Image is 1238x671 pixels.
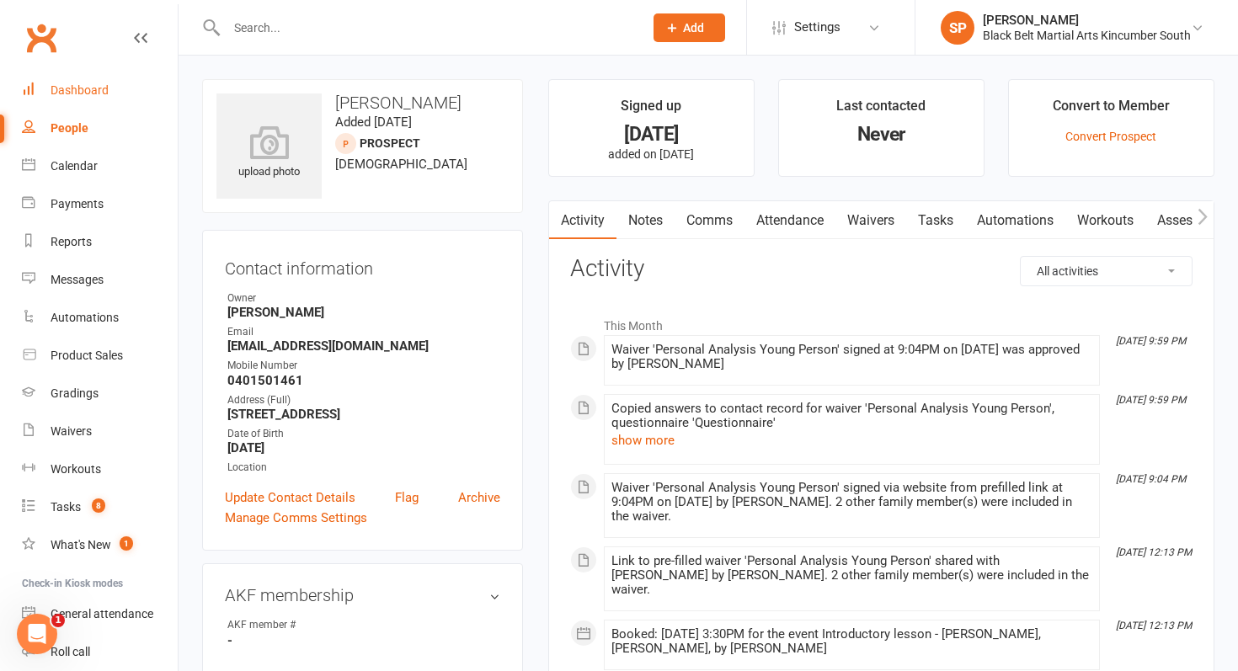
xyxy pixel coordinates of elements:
div: Product Sales [51,349,123,362]
a: Manage Comms Settings [225,508,367,528]
div: Gradings [51,386,99,400]
a: Waivers [835,201,906,240]
div: SP [941,11,974,45]
div: Dashboard [51,83,109,97]
a: Payments [22,185,178,223]
a: Convert Prospect [1065,130,1156,143]
div: Link to pre-filled waiver 'Personal Analysis Young Person' shared with [PERSON_NAME] by [PERSON_N... [611,554,1092,597]
strong: [DATE] [227,440,500,455]
div: Never [794,125,969,143]
button: Add [654,13,725,42]
a: Workouts [22,450,178,488]
a: Waivers [22,413,178,450]
a: Notes [616,201,675,240]
span: [DEMOGRAPHIC_DATA] [335,157,467,172]
a: Update Contact Details [225,487,355,508]
a: Automations [965,201,1065,240]
i: [DATE] 12:13 PM [1116,546,1192,558]
div: Payments [51,197,104,210]
strong: [STREET_ADDRESS] [227,407,500,422]
span: 1 [120,536,133,551]
i: [DATE] 12:13 PM [1116,620,1192,631]
div: What's New [51,538,111,551]
div: Location [227,460,500,476]
div: Workouts [51,462,101,476]
a: Reports [22,223,178,261]
span: 8 [92,498,105,513]
div: General attendance [51,607,153,620]
h3: [PERSON_NAME] [216,93,509,112]
a: Dashboard [22,72,178,109]
a: Messages [22,261,178,299]
div: Signed up [621,95,681,125]
i: [DATE] 9:59 PM [1116,335,1186,347]
div: Copied answers to contact record for waiver 'Personal Analysis Young Person', questionnaire 'Ques... [611,402,1092,430]
iframe: Intercom live chat [17,614,57,654]
div: Automations [51,311,119,324]
a: People [22,109,178,147]
div: Roll call [51,645,90,658]
button: show more [611,430,675,450]
h3: Contact information [225,253,500,278]
span: Add [683,21,704,35]
div: upload photo [216,125,322,181]
time: Added [DATE] [335,114,412,130]
a: Automations [22,299,178,337]
a: Archive [458,487,500,508]
li: This Month [570,308,1193,335]
a: Gradings [22,375,178,413]
a: What's New1 [22,526,178,564]
span: Settings [794,8,840,46]
a: Clubworx [20,17,62,59]
i: [DATE] 9:59 PM [1116,394,1186,406]
div: [PERSON_NAME] [983,13,1191,28]
a: Flag [395,487,419,508]
span: 1 [51,614,65,627]
strong: [PERSON_NAME] [227,305,500,320]
div: People [51,121,88,135]
div: Mobile Number [227,358,500,374]
div: Calendar [51,159,98,173]
a: General attendance kiosk mode [22,595,178,633]
a: Tasks [906,201,965,240]
a: Roll call [22,633,178,671]
div: Messages [51,273,104,286]
div: Booked: [DATE] 3:30PM for the event Introductory lesson - [PERSON_NAME], [PERSON_NAME], by [PERSO... [611,627,1092,656]
div: [DATE] [564,125,739,143]
div: Waiver 'Personal Analysis Young Person' signed via website from prefilled link at 9:04PM on [DATE... [611,481,1092,524]
p: added on [DATE] [564,147,739,161]
div: Black Belt Martial Arts Kincumber South [983,28,1191,43]
a: Calendar [22,147,178,185]
a: Product Sales [22,337,178,375]
h3: Activity [570,256,1193,282]
input: Search... [221,16,632,40]
div: AKF member # [227,617,366,633]
h3: AKF membership [225,586,500,604]
div: Date of Birth [227,426,500,442]
div: Tasks [51,500,81,514]
div: Convert to Member [1053,95,1170,125]
strong: - [227,633,500,648]
div: Waivers [51,424,92,438]
snap: prospect [360,136,420,150]
a: Comms [675,201,744,240]
a: Workouts [1065,201,1145,240]
strong: 0401501461 [227,373,500,388]
div: Last contacted [836,95,926,125]
a: Activity [549,201,616,240]
a: Attendance [744,201,835,240]
div: Owner [227,290,500,306]
div: Reports [51,235,92,248]
div: Waiver 'Personal Analysis Young Person' signed at 9:04PM on [DATE] was approved by [PERSON_NAME] [611,343,1092,371]
div: Address (Full) [227,392,500,408]
a: Tasks 8 [22,488,178,526]
strong: [EMAIL_ADDRESS][DOMAIN_NAME] [227,338,500,354]
div: Email [227,324,500,340]
i: [DATE] 9:04 PM [1116,473,1186,485]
